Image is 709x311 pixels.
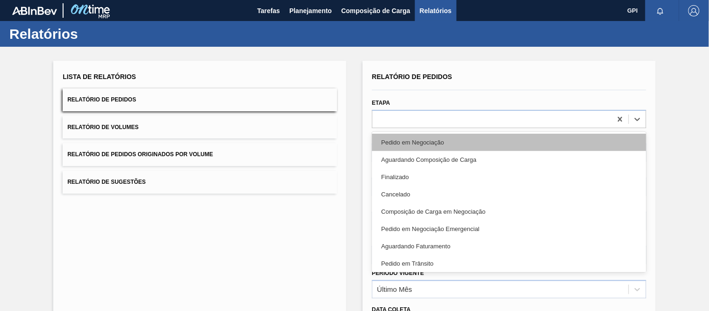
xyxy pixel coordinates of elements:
div: Pedido em Negociação [372,134,646,151]
div: Último Mês [377,285,412,293]
span: Planejamento [289,5,332,16]
span: Lista de Relatórios [63,73,136,80]
button: Relatório de Volumes [63,116,337,139]
div: Pedido em Trânsito [372,255,646,272]
img: Logout [688,5,700,16]
span: Relatório de Volumes [67,124,138,130]
span: Tarefas [257,5,280,16]
span: Relatório de Pedidos Originados por Volume [67,151,213,158]
img: TNhmsLtSVTkK8tSr43FrP2fwEKptu5GPRR3wAAAABJRU5ErkJggg== [12,7,57,15]
span: Relatórios [420,5,451,16]
label: Período Vigente [372,270,424,276]
button: Relatório de Pedidos Originados por Volume [63,143,337,166]
span: Relatório de Pedidos [372,73,452,80]
div: Aguardando Faturamento [372,238,646,255]
h1: Relatórios [9,29,175,39]
div: Composição de Carga em Negociação [372,203,646,220]
label: Etapa [372,100,390,106]
div: Aguardando Composição de Carga [372,151,646,168]
div: Pedido em Negociação Emergencial [372,220,646,238]
div: Finalizado [372,168,646,186]
button: Relatório de Sugestões [63,171,337,194]
span: Relatório de Sugestões [67,179,146,185]
div: Cancelado [372,186,646,203]
button: Relatório de Pedidos [63,88,337,111]
button: Notificações [645,4,675,17]
span: Relatório de Pedidos [67,96,136,103]
span: Composição de Carga [341,5,410,16]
